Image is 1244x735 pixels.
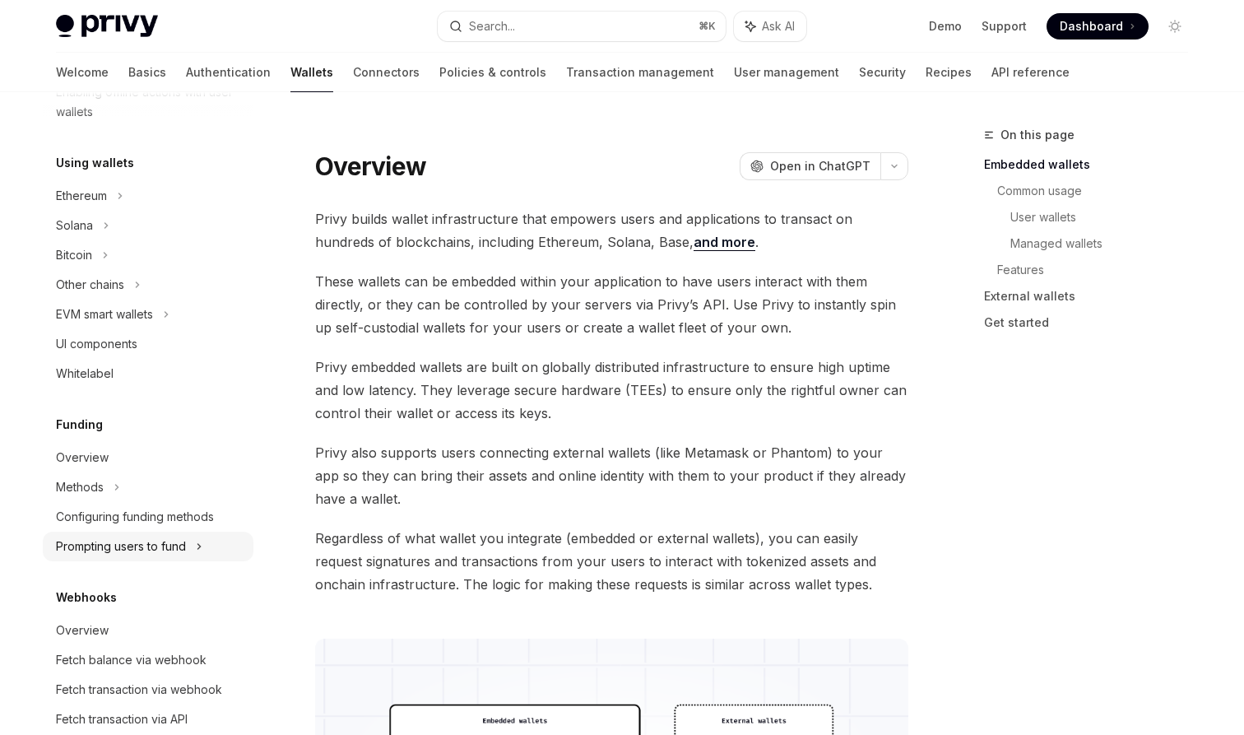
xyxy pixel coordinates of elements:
span: These wallets can be embedded within your application to have users interact with them directly, ... [315,270,908,339]
a: Managed wallets [1010,230,1201,257]
a: Fetch transaction via API [43,705,253,734]
div: Other chains [56,275,124,295]
div: Overview [56,448,109,468]
a: Support [982,18,1027,35]
div: Fetch transaction via API [56,709,188,729]
span: Privy embedded wallets are built on globally distributed infrastructure to ensure high uptime and... [315,356,908,425]
h5: Webhooks [56,588,117,607]
span: On this page [1000,125,1075,145]
a: Common usage [997,178,1201,204]
a: Configuring funding methods [43,502,253,532]
h5: Funding [56,415,103,435]
button: Toggle dark mode [1162,13,1188,40]
a: Features [997,257,1201,283]
a: Wallets [290,53,333,92]
a: Embedded wallets [984,151,1201,178]
a: Dashboard [1047,13,1149,40]
h1: Overview [315,151,426,181]
div: EVM smart wallets [56,305,153,324]
span: Ask AI [762,18,795,35]
button: Open in ChatGPT [740,152,880,180]
div: Fetch balance via webhook [56,650,207,670]
a: External wallets [984,283,1201,309]
a: and more [694,234,755,251]
a: Welcome [56,53,109,92]
a: Overview [43,616,253,645]
span: Dashboard [1060,18,1123,35]
a: Fetch transaction via webhook [43,675,253,705]
span: Open in ChatGPT [770,158,870,174]
img: light logo [56,15,158,38]
div: Methods [56,477,104,497]
div: UI components [56,334,137,354]
button: Ask AI [734,12,806,41]
a: Basics [128,53,166,92]
a: User wallets [1010,204,1201,230]
div: Solana [56,216,93,235]
a: Authentication [186,53,271,92]
span: Privy also supports users connecting external wallets (like Metamask or Phantom) to your app so t... [315,441,908,510]
a: API reference [991,53,1070,92]
a: Demo [929,18,962,35]
a: Policies & controls [439,53,546,92]
h5: Using wallets [56,153,134,173]
a: Overview [43,443,253,472]
a: Transaction management [566,53,714,92]
div: Overview [56,621,109,640]
div: Fetch transaction via webhook [56,680,222,700]
a: Security [859,53,906,92]
div: Bitcoin [56,245,92,265]
span: Privy builds wallet infrastructure that empowers users and applications to transact on hundreds o... [315,207,908,254]
a: Recipes [926,53,972,92]
a: Connectors [353,53,420,92]
span: ⌘ K [699,20,716,33]
a: UI components [43,329,253,359]
div: Whitelabel [56,364,114,384]
div: Search... [469,16,515,36]
a: User management [734,53,839,92]
a: Get started [984,309,1201,336]
div: Prompting users to fund [56,537,186,556]
a: Whitelabel [43,359,253,388]
button: Search...⌘K [438,12,726,41]
a: Fetch balance via webhook [43,645,253,675]
div: Configuring funding methods [56,507,214,527]
div: Ethereum [56,186,107,206]
span: Regardless of what wallet you integrate (embedded or external wallets), you can easily request si... [315,527,908,596]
